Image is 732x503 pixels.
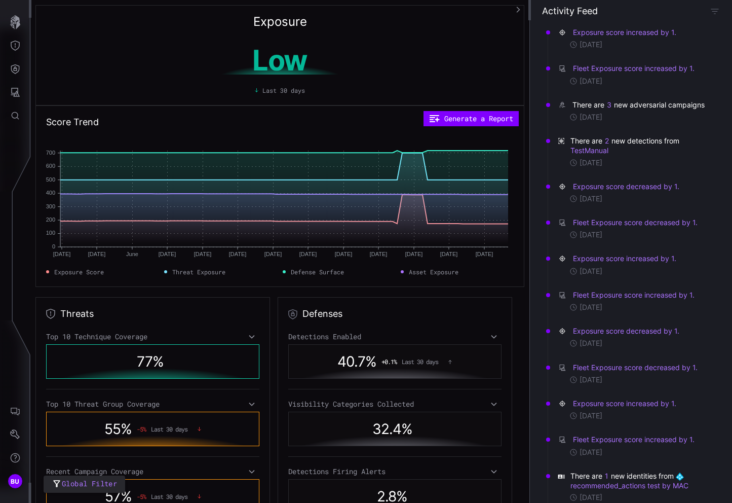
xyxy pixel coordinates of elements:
button: Fleet Exposure score decreased by 1. [572,363,698,373]
text: [DATE] [405,251,423,257]
div: Top 10 Technique Coverage [46,332,259,341]
button: Exposure score increased by 1. [572,254,677,264]
img: Azure AD [676,473,684,481]
span: Last 30 days [151,493,187,500]
time: [DATE] [580,303,602,312]
h2: Defenses [302,308,342,320]
span: 32.4 % [372,420,412,438]
button: Fleet Exposure score increased by 1. [572,290,695,300]
span: Defense Surface [291,267,344,276]
h2: Exposure [253,16,307,28]
text: June [126,251,138,257]
button: Fleet Exposure score decreased by 1. [572,218,698,228]
div: Recent Campaign Coverage [46,467,259,476]
time: [DATE] [580,493,602,502]
h2: Score Trend [46,116,99,128]
span: + 0.1 % [381,358,397,365]
button: Generate a Report [423,111,519,126]
text: [DATE] [264,251,282,257]
span: Threat Exposure [172,267,225,276]
span: Last 30 days [402,358,438,365]
time: [DATE] [580,77,602,86]
text: 0 [52,243,55,249]
span: BU [11,476,20,487]
button: 1 [604,471,609,481]
text: 500 [46,176,55,183]
text: [DATE] [440,251,458,257]
text: [DATE] [88,251,106,257]
span: 40.7 % [337,353,376,370]
div: There are new adversarial campaigns [572,100,707,110]
button: Fleet Exposure score increased by 1. [572,63,695,74]
time: [DATE] [580,230,602,239]
text: 600 [46,163,55,169]
text: 100 [46,230,55,236]
button: Exposure score decreased by 1. [572,182,680,192]
button: Global Filter [44,476,125,493]
button: Exposure score decreased by 1. [572,326,680,336]
time: [DATE] [580,113,602,122]
text: 700 [46,150,55,156]
time: [DATE] [580,267,602,276]
time: [DATE] [580,339,602,348]
button: BU [1,470,30,493]
h4: Activity Feed [542,5,598,17]
button: 2 [604,136,609,146]
h1: Low [185,46,375,75]
text: 400 [46,190,55,196]
span: Last 30 days [151,425,187,433]
button: Exposure score increased by 1. [572,399,677,409]
time: [DATE] [580,448,602,457]
div: Visibility Categories Collected [288,400,502,409]
span: Asset Exposure [409,267,458,276]
span: There are new identities from [570,471,710,490]
text: [DATE] [53,251,71,257]
text: 200 [46,217,55,223]
div: Detections Firing Alerts [288,467,502,476]
span: 55 % [104,420,132,438]
text: [DATE] [476,251,493,257]
time: [DATE] [580,375,602,384]
time: [DATE] [580,411,602,420]
button: Exposure score increased by 1. [572,27,677,38]
text: [DATE] [159,251,176,257]
time: [DATE] [580,158,602,167]
span: 77 % [137,353,164,370]
text: [DATE] [370,251,388,257]
h2: Threats [60,308,94,320]
div: Detections Enabled [288,332,502,341]
span: -5 % [137,425,146,433]
button: Fleet Exposure score increased by 1. [572,435,695,445]
a: TestManual [570,146,608,155]
text: 300 [46,203,55,209]
span: Global Filter [62,478,117,490]
span: -5 % [137,493,146,500]
button: 3 [606,100,612,110]
text: [DATE] [335,251,353,257]
div: Top 10 Threat Group Coverage [46,400,259,409]
a: recommended_actions test by MAC [570,472,688,490]
span: Exposure Score [54,267,104,276]
text: [DATE] [194,251,212,257]
time: [DATE] [580,194,602,203]
text: [DATE] [229,251,247,257]
text: [DATE] [299,251,317,257]
span: There are new detections from [570,136,710,155]
time: [DATE] [580,40,602,49]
